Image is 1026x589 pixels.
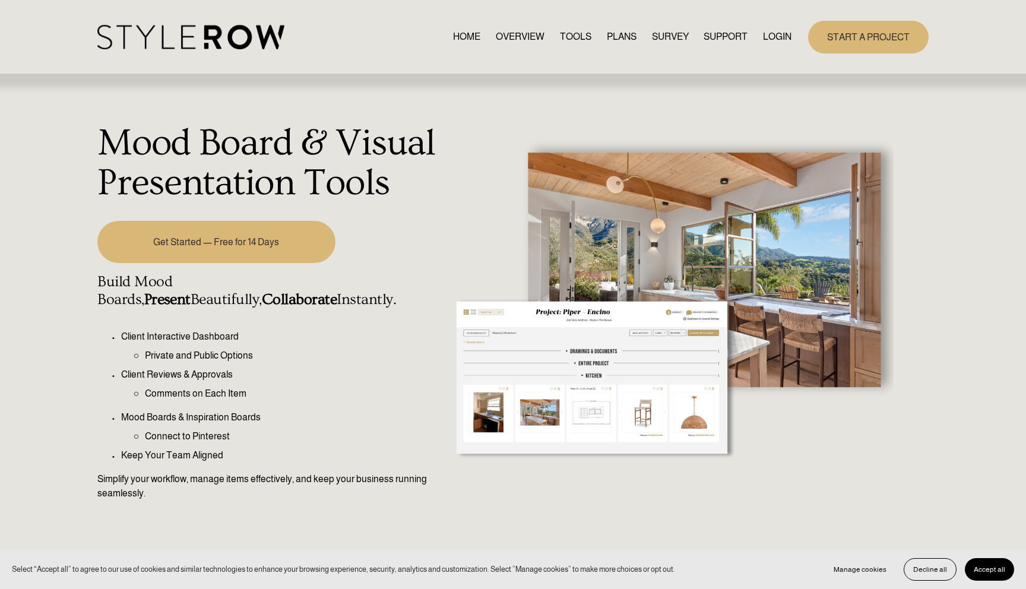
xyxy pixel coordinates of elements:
h4: Build Mood Boards, Beautifully, Instantly. [97,273,440,309]
a: LOGIN [763,29,791,45]
h1: Mood Board & Visual Presentation Tools [97,123,440,204]
p: Client Interactive Dashboard [121,330,440,344]
a: HOME [453,29,480,45]
p: Connect to Pinterest [145,429,440,444]
button: Manage cookies [825,558,895,581]
p: Private and Public Options [145,349,440,363]
button: Accept all [965,558,1014,581]
img: StyleRow [97,25,284,49]
span: Manage cookies [834,565,886,574]
button: Decline all [904,558,957,581]
a: Get Started — Free for 14 Days [97,221,335,263]
p: Comments on Each Item [145,387,440,401]
p: Mood Boards & Inspiration Boards [121,410,440,425]
p: Select “Accept all” to agree to our use of cookies and similar technologies to enhance your brows... [12,563,675,575]
strong: Present [144,291,191,308]
p: Keep Your Team Aligned [121,448,440,463]
a: folder dropdown [704,29,748,45]
a: TOOLS [560,29,591,45]
p: Client Reviews & Approvals [121,368,440,382]
p: Simplify your workflow, manage items effectively, and keep your business running seamlessly. [97,472,440,501]
span: Accept all [974,565,1005,574]
a: PLANS [607,29,636,45]
a: OVERVIEW [496,29,544,45]
strong: Collaborate [262,291,337,308]
span: SUPPORT [704,30,748,44]
span: Decline all [913,565,947,574]
a: START A PROJECT [808,21,929,53]
a: SURVEY [652,29,689,45]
